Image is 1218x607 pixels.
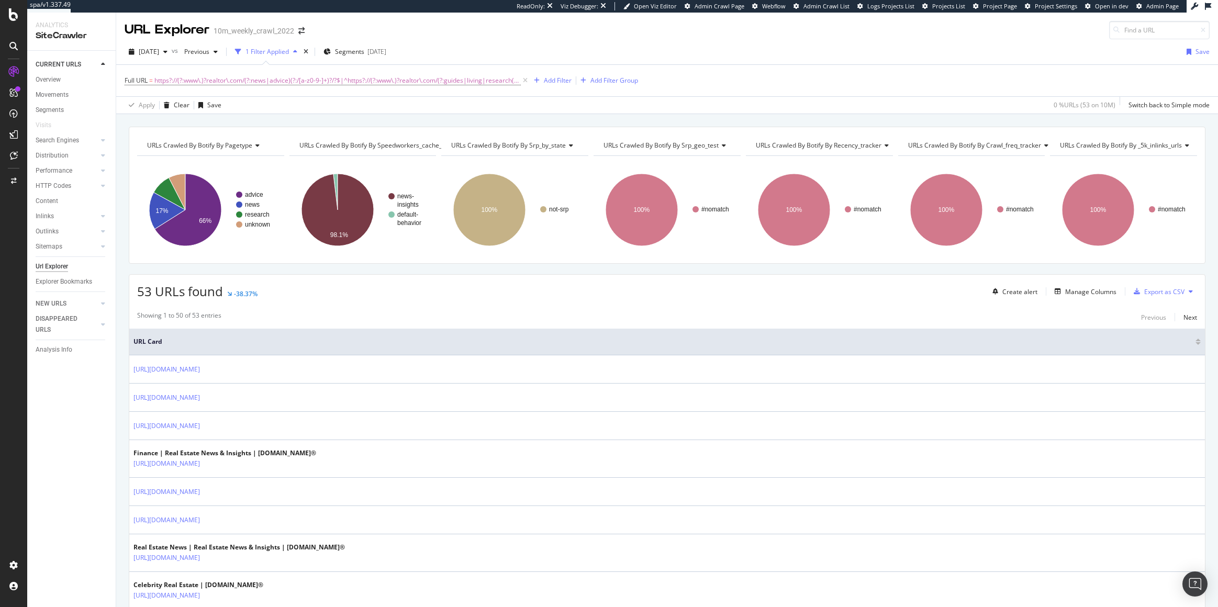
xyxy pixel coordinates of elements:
[449,137,582,154] h4: URLs Crawled By Botify By srp_by_state
[1035,2,1077,10] span: Project Settings
[194,97,221,114] button: Save
[335,47,364,56] span: Segments
[36,120,62,131] a: Visits
[36,74,61,85] div: Overview
[139,47,159,56] span: 2025 Sep. 23rd
[549,206,569,213] text: not-srp
[36,135,79,146] div: Search Engines
[544,76,572,85] div: Add Filter
[133,515,200,525] a: [URL][DOMAIN_NAME]
[1144,287,1185,296] div: Export as CSV
[561,2,598,10] div: Viz Debugger:
[397,201,419,208] text: insights
[137,283,223,300] span: 53 URLs found
[1065,287,1116,296] div: Manage Columns
[36,276,108,287] a: Explorer Bookmarks
[1146,2,1179,10] span: Admin Page
[289,164,437,255] div: A chart.
[125,21,209,39] div: URL Explorer
[1158,206,1186,213] text: #nomatch
[36,165,72,176] div: Performance
[756,141,881,150] span: URLs Crawled By Botify By recency_tracker
[754,137,897,154] h4: URLs Crawled By Botify By recency_tracker
[199,217,211,224] text: 66%
[36,165,98,176] a: Performance
[36,150,98,161] a: Distribution
[685,2,744,10] a: Admin Crawl Page
[36,89,69,100] div: Movements
[908,141,1041,150] span: URLs Crawled By Botify By crawl_freq_tracker
[854,206,881,213] text: #nomatch
[36,59,98,70] a: CURRENT URLS
[36,241,62,252] div: Sitemaps
[234,289,258,298] div: -38.37%
[133,337,1193,346] span: URL Card
[36,298,66,309] div: NEW URLS
[1058,137,1198,154] h4: URLs Crawled By Botify By _5k_inlinks_urls
[245,221,270,228] text: unknown
[762,2,786,10] span: Webflow
[983,2,1017,10] span: Project Page
[319,43,390,60] button: Segments[DATE]
[530,74,572,87] button: Add Filter
[133,590,200,601] a: [URL][DOMAIN_NAME]
[1060,141,1182,150] span: URLs Crawled By Botify By _5k_inlinks_urls
[36,181,98,192] a: HTTP Codes
[36,261,108,272] a: Url Explorer
[973,2,1017,10] a: Project Page
[441,164,588,255] div: A chart.
[137,164,284,255] div: A chart.
[36,120,51,131] div: Visits
[906,137,1057,154] h4: URLs Crawled By Botify By crawl_freq_tracker
[133,392,200,403] a: [URL][DOMAIN_NAME]
[594,164,741,255] div: A chart.
[36,241,98,252] a: Sitemaps
[133,580,263,590] div: Celebrity Real Estate | [DOMAIN_NAME]®
[517,2,545,10] div: ReadOnly:
[180,47,209,56] span: Previous
[245,201,260,208] text: news
[623,2,677,10] a: Open Viz Editor
[36,298,98,309] a: NEW URLS
[1050,164,1197,255] div: A chart.
[214,26,294,36] div: 10m_weekly_crawl_2022
[1090,206,1107,213] text: 100%
[133,553,200,563] a: [URL][DOMAIN_NAME]
[36,59,81,70] div: CURRENT URLS
[932,2,965,10] span: Projects List
[898,164,1045,255] svg: A chart.
[1195,47,1210,56] div: Save
[36,150,69,161] div: Distribution
[231,43,301,60] button: 1 Filter Applied
[803,2,850,10] span: Admin Crawl List
[695,2,744,10] span: Admin Crawl Page
[634,2,677,10] span: Open Viz Editor
[36,313,98,335] a: DISAPPEARED URLS
[36,196,108,207] a: Content
[576,74,638,87] button: Add Filter Group
[180,43,222,60] button: Previous
[245,211,270,218] text: research
[1183,313,1197,322] div: Next
[1182,571,1208,597] div: Open Intercom Messenger
[590,76,638,85] div: Add Filter Group
[36,344,108,355] a: Analysis Info
[746,164,893,255] svg: A chart.
[1085,2,1128,10] a: Open in dev
[634,206,650,213] text: 100%
[794,2,850,10] a: Admin Crawl List
[1051,285,1116,298] button: Manage Columns
[297,137,486,154] h4: URLs Crawled By Botify By speedworkers_cache_behaviors
[601,137,734,154] h4: URLs Crawled By Botify By srp_geo_test
[36,135,98,146] a: Search Engines
[857,2,914,10] a: Logs Projects List
[36,30,107,42] div: SiteCrawler
[988,283,1037,300] button: Create alert
[36,261,68,272] div: Url Explorer
[36,226,59,237] div: Outlinks
[245,191,263,198] text: advice
[137,311,221,323] div: Showing 1 to 50 of 53 entries
[1025,2,1077,10] a: Project Settings
[1124,97,1210,114] button: Switch back to Simple mode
